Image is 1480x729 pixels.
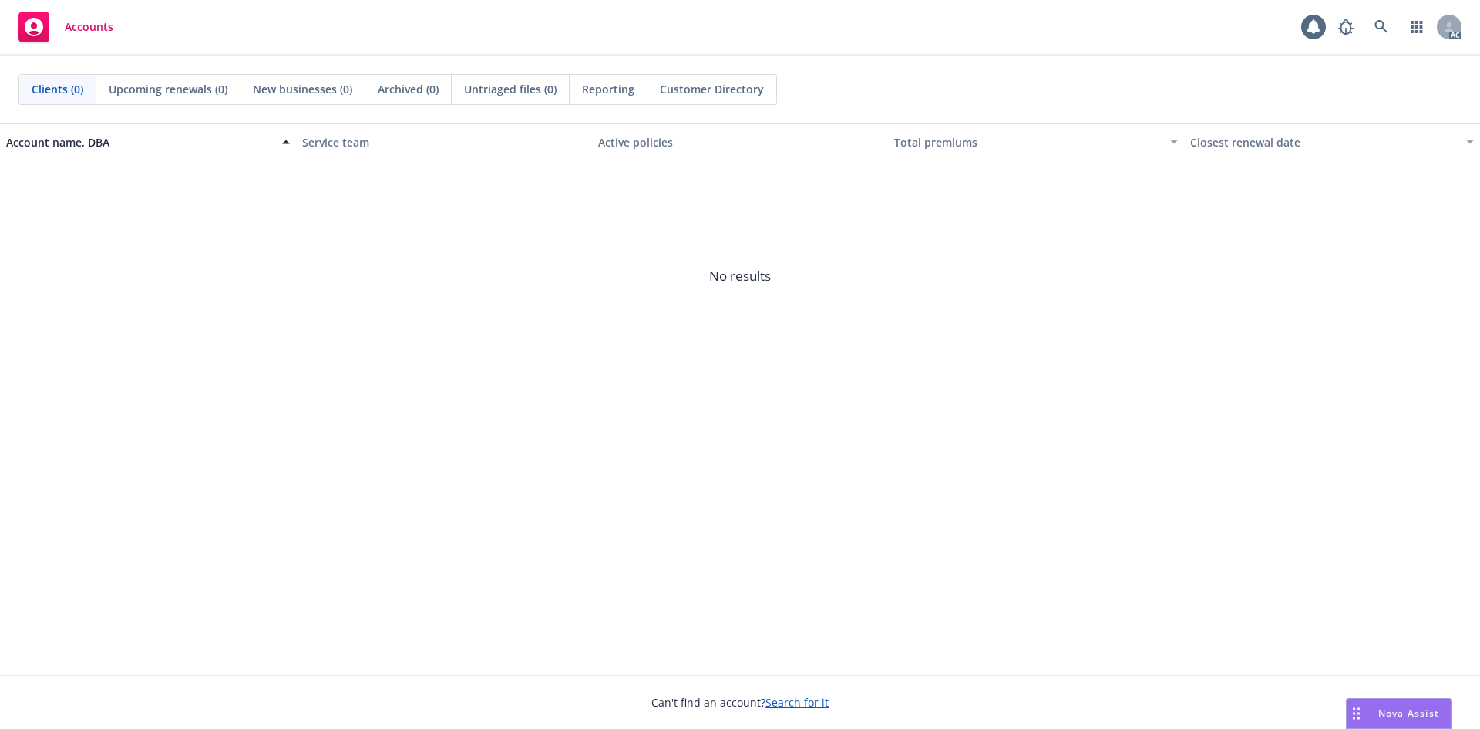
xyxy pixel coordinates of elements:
span: Reporting [582,81,634,97]
a: Switch app [1401,12,1432,42]
div: Service team [302,134,586,150]
span: Customer Directory [660,81,764,97]
div: Active policies [598,134,882,150]
button: Total premiums [888,123,1184,160]
span: Upcoming renewals (0) [109,81,227,97]
button: Nova Assist [1346,698,1452,729]
a: Report a Bug [1330,12,1361,42]
button: Service team [296,123,592,160]
div: Drag to move [1347,699,1366,728]
span: New businesses (0) [253,81,352,97]
a: Accounts [12,5,119,49]
div: Closest renewal date [1190,134,1457,150]
span: Can't find an account? [651,694,829,710]
div: Total premiums [894,134,1161,150]
a: Search [1366,12,1397,42]
span: Untriaged files (0) [464,81,557,97]
span: Clients (0) [32,81,83,97]
button: Active policies [592,123,888,160]
div: Account name, DBA [6,134,273,150]
a: Search for it [765,695,829,710]
span: Accounts [65,21,113,33]
span: Nova Assist [1378,707,1439,720]
button: Closest renewal date [1184,123,1480,160]
span: Archived (0) [378,81,439,97]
